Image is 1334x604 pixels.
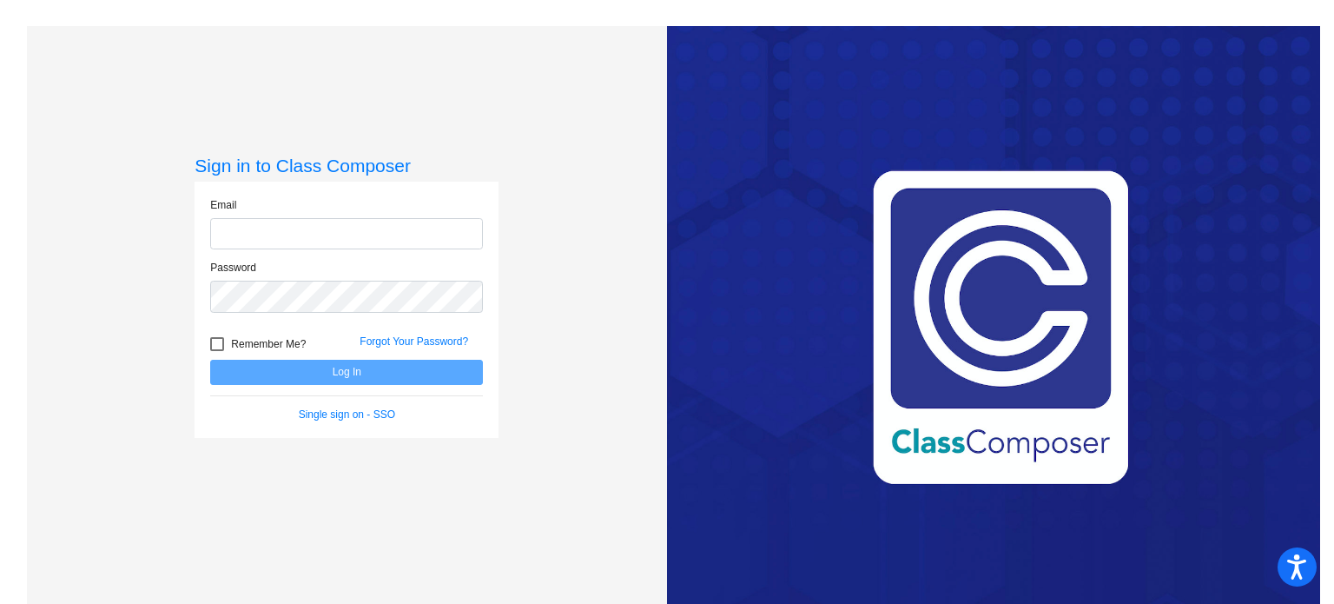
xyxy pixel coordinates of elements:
[360,335,468,348] a: Forgot Your Password?
[299,408,395,421] a: Single sign on - SSO
[210,360,483,385] button: Log In
[210,197,236,213] label: Email
[195,155,499,176] h3: Sign in to Class Composer
[210,260,256,275] label: Password
[231,334,306,355] span: Remember Me?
